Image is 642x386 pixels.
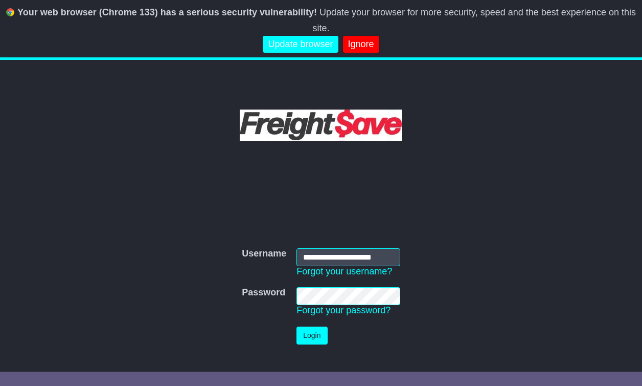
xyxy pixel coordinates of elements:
label: Username [242,248,286,260]
a: Ignore [343,36,379,53]
button: Login [296,327,327,345]
a: Forgot your username? [296,266,392,276]
b: Your web browser (Chrome 133) has a serious security vulnerability! [17,7,317,17]
span: Update your browser for more security, speed and the best experience on this site. [312,7,635,33]
a: Update browser [263,36,338,53]
label: Password [242,287,285,298]
a: Forgot your password? [296,305,391,315]
img: Freight Save [240,110,402,141]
